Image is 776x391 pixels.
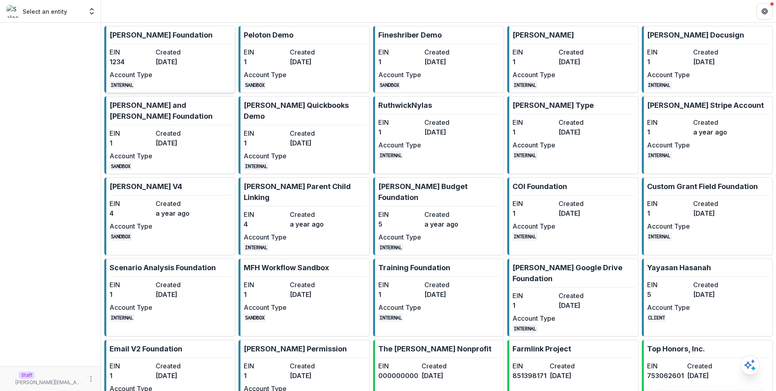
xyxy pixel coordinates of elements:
[647,290,690,299] dd: 5
[647,208,690,218] dd: 1
[15,379,83,386] p: [PERSON_NAME][EMAIL_ADDRESS][DOMAIN_NAME]
[110,128,152,138] dt: EIN
[378,151,403,160] code: INTERNAL
[507,96,638,174] a: [PERSON_NAME] TypeEIN1Created[DATE]Account TypeINTERNAL
[512,199,555,208] dt: EIN
[512,262,635,284] p: [PERSON_NAME] Google Drive Foundation
[244,128,287,138] dt: EIN
[290,280,333,290] dt: Created
[244,70,287,80] dt: Account Type
[512,343,571,354] p: Farmlink Project
[424,210,467,219] dt: Created
[19,372,34,379] p: Staff
[110,371,152,380] dd: 1
[512,100,594,111] p: [PERSON_NAME] Type
[110,262,216,273] p: Scenario Analysis Foundation
[110,81,135,89] code: INTERNAL
[512,324,538,333] code: INTERNAL
[110,221,152,231] dt: Account Type
[378,118,421,127] dt: EIN
[512,140,555,150] dt: Account Type
[512,313,555,323] dt: Account Type
[378,57,421,67] dd: 1
[110,208,152,218] dd: 4
[647,280,690,290] dt: EIN
[104,177,235,255] a: [PERSON_NAME] V4EIN4Createda year agoAccount TypeSANDBOX
[244,290,287,299] dd: 1
[647,47,690,57] dt: EIN
[104,259,235,336] a: Scenario Analysis FoundationEIN1Created[DATE]Account TypeINTERNAL
[647,343,705,354] p: Top Honors, Inc.
[244,210,287,219] dt: EIN
[693,57,736,67] dd: [DATE]
[512,361,546,371] dt: EIN
[156,138,198,148] dd: [DATE]
[647,151,672,160] code: INTERNAL
[244,100,366,122] p: [PERSON_NAME] Quickbooks Demo
[512,221,555,231] dt: Account Type
[693,47,736,57] dt: Created
[647,118,690,127] dt: EIN
[378,343,491,354] p: The [PERSON_NAME] Nonprofit
[378,100,432,111] p: RuthwickNylas
[647,371,684,380] dd: 753062601
[373,96,504,174] a: RuthwickNylasEIN1Created[DATE]Account TypeINTERNAL
[424,219,467,229] dd: a year ago
[244,47,287,57] dt: EIN
[424,47,467,57] dt: Created
[512,118,555,127] dt: EIN
[290,361,333,371] dt: Created
[290,371,333,380] dd: [DATE]
[378,303,421,312] dt: Account Type
[110,232,132,241] code: SANDBOX
[424,127,467,137] dd: [DATE]
[244,57,287,67] dd: 1
[512,371,546,380] dd: 851398171
[550,361,584,371] dt: Created
[110,151,152,161] dt: Account Type
[244,313,266,322] code: SANDBOX
[110,199,152,208] dt: EIN
[6,5,19,18] img: Select an entity
[156,290,198,299] dd: [DATE]
[512,181,567,192] p: COI Foundation
[559,47,601,57] dt: Created
[378,70,421,80] dt: Account Type
[424,290,467,299] dd: [DATE]
[512,301,555,310] dd: 1
[244,371,287,380] dd: 1
[238,96,369,174] a: [PERSON_NAME] Quickbooks DemoEIN1Created[DATE]Account TypeINTERNAL
[244,243,269,252] code: INTERNAL
[378,232,421,242] dt: Account Type
[647,29,744,40] p: [PERSON_NAME] Docusign
[373,26,504,93] a: Fineshriber DemoEIN1Created[DATE]Account TypeSANDBOX
[642,96,773,174] a: [PERSON_NAME] Stripe AccountEIN1Createda year agoAccount TypeINTERNAL
[559,199,601,208] dt: Created
[238,177,369,255] a: [PERSON_NAME] Parent Child LinkingEIN4Createda year agoAccount TypeINTERNAL
[244,262,329,273] p: MFH Workflow Sandbox
[647,199,690,208] dt: EIN
[512,291,555,301] dt: EIN
[647,140,690,150] dt: Account Type
[378,29,442,40] p: Fineshriber Demo
[693,280,736,290] dt: Created
[290,47,333,57] dt: Created
[512,47,555,57] dt: EIN
[512,29,574,40] p: [PERSON_NAME]
[244,138,287,148] dd: 1
[378,361,418,371] dt: EIN
[156,208,198,218] dd: a year ago
[290,210,333,219] dt: Created
[244,162,269,170] code: INTERNAL
[110,290,152,299] dd: 1
[740,355,760,375] button: Open AI Assistant
[647,313,666,322] code: CLIENT
[422,361,462,371] dt: Created
[693,208,736,218] dd: [DATE]
[23,7,67,16] p: Select an entity
[647,81,672,89] code: INTERNAL
[647,303,690,312] dt: Account Type
[647,127,690,137] dd: 1
[244,343,347,354] p: [PERSON_NAME] Permission
[110,70,152,80] dt: Account Type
